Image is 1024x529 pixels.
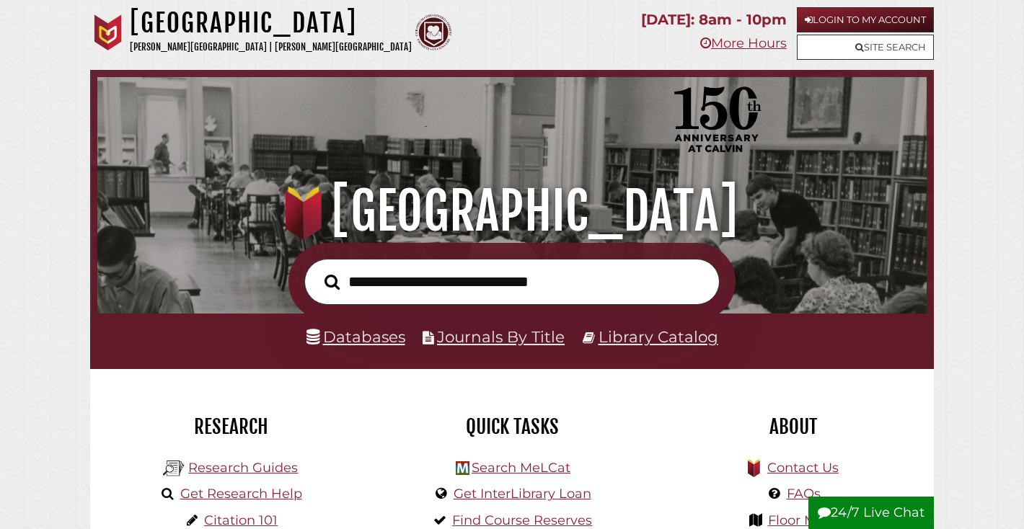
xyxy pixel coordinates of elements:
[180,486,302,502] a: Get Research Help
[768,512,839,528] a: Floor Maps
[204,512,278,528] a: Citation 101
[797,35,934,60] a: Site Search
[437,327,565,346] a: Journals By Title
[454,486,591,502] a: Get InterLibrary Loan
[112,179,911,243] h1: [GEOGRAPHIC_DATA]
[325,274,340,290] i: Search
[101,414,361,439] h2: Research
[456,461,469,475] img: Hekman Library Logo
[700,35,787,51] a: More Hours
[415,14,451,50] img: Calvin Theological Seminary
[163,458,185,479] img: Hekman Library Logo
[90,14,126,50] img: Calvin University
[797,7,934,32] a: Login to My Account
[663,414,923,439] h2: About
[130,7,412,39] h1: [GEOGRAPHIC_DATA]
[472,460,570,476] a: Search MeLCat
[641,7,787,32] p: [DATE]: 8am - 10pm
[382,414,642,439] h2: Quick Tasks
[767,460,839,476] a: Contact Us
[599,327,718,346] a: Library Catalog
[787,486,821,502] a: FAQs
[452,512,592,528] a: Find Course Reserves
[130,39,412,55] p: [PERSON_NAME][GEOGRAPHIC_DATA] | [PERSON_NAME][GEOGRAPHIC_DATA]
[317,270,347,293] button: Search
[306,327,405,346] a: Databases
[188,460,298,476] a: Research Guides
